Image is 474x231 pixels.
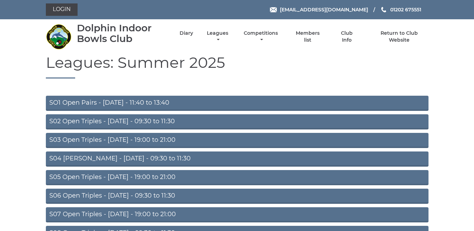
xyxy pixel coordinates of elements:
[370,30,428,43] a: Return to Club Website
[390,7,421,13] span: 01202 675551
[46,114,428,129] a: S02 Open Triples - [DATE] - 09:30 to 11:30
[46,54,428,78] h1: Leagues: Summer 2025
[46,170,428,185] a: S05 Open Triples - [DATE] - 19:00 to 21:00
[46,96,428,111] a: SO1 Open Pairs - [DATE] - 11:40 to 13:40
[46,207,428,222] a: S07 Open Triples - [DATE] - 19:00 to 21:00
[46,24,72,50] img: Dolphin Indoor Bowls Club
[270,6,368,13] a: Email [EMAIL_ADDRESS][DOMAIN_NAME]
[46,151,428,167] a: S04 [PERSON_NAME] - [DATE] - 09:30 to 11:30
[242,30,280,43] a: Competitions
[280,7,368,13] span: [EMAIL_ADDRESS][DOMAIN_NAME]
[180,30,193,36] a: Diary
[46,133,428,148] a: S03 Open Triples - [DATE] - 19:00 to 21:00
[381,7,386,12] img: Phone us
[77,23,168,44] div: Dolphin Indoor Bowls Club
[46,189,428,204] a: S06 Open Triples - [DATE] - 09:30 to 11:30
[292,30,323,43] a: Members list
[46,3,78,16] a: Login
[336,30,358,43] a: Club Info
[205,30,230,43] a: Leagues
[380,6,421,13] a: Phone us 01202 675551
[270,7,277,12] img: Email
